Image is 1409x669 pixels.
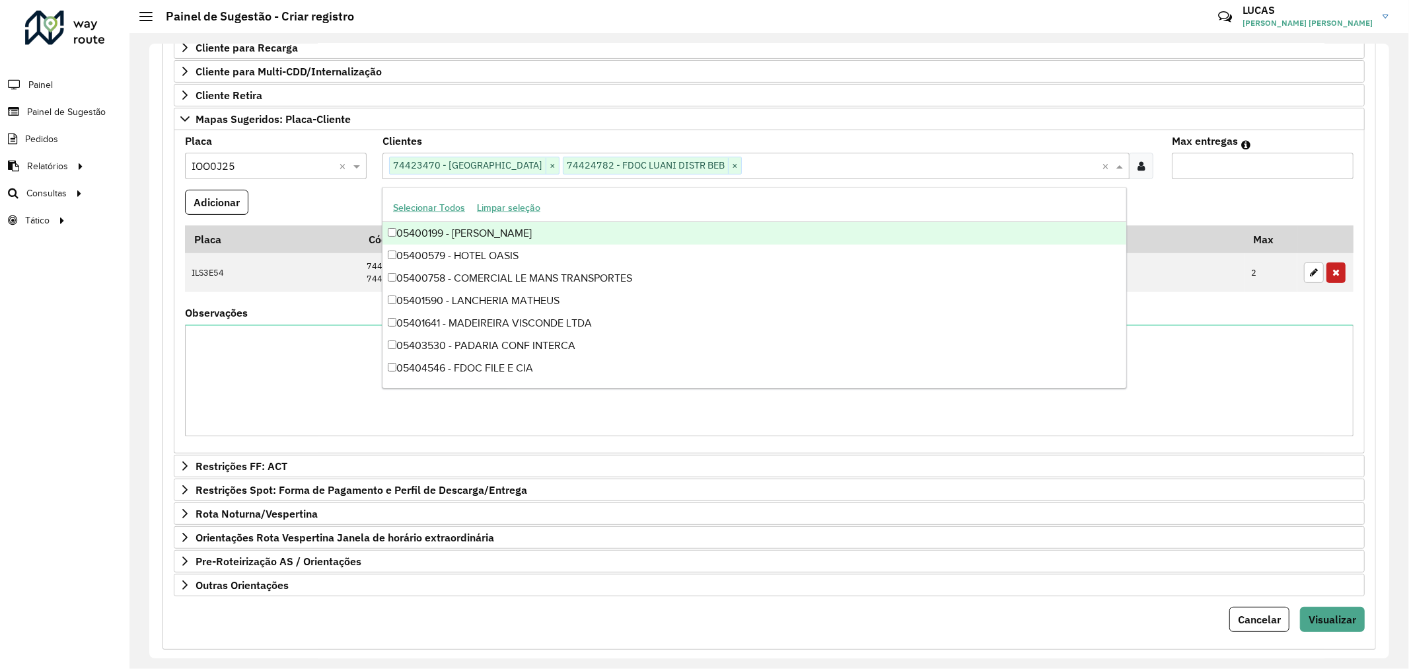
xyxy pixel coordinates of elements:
div: 05400579 - HOTEL OASIS [382,245,1126,267]
button: Limpar seleção [471,198,546,218]
span: Cliente para Multi-CDD/Internalização [196,66,382,77]
button: Adicionar [185,190,248,215]
span: 74424782 - FDOC LUANI DISTR BEB [563,157,728,173]
span: Rota Noturna/Vespertina [196,508,318,519]
span: Painel de Sugestão [27,105,106,119]
div: Mapas Sugeridos: Placa-Cliente [174,130,1365,454]
span: × [546,158,559,174]
span: Cliente Retira [196,90,262,100]
span: Tático [25,214,50,227]
span: × [728,158,741,174]
label: Max entregas [1172,133,1238,149]
a: Outras Orientações [174,574,1365,596]
label: Observações [185,305,248,321]
span: Outras Orientações [196,580,289,590]
span: Cliente para Recarga [196,42,298,53]
div: 05404547 - - [PERSON_NAME] [382,379,1126,402]
span: Pedidos [25,132,58,146]
span: Relatórios [27,159,68,173]
a: Pre-Roteirização AS / Orientações [174,550,1365,572]
div: 05400199 - [PERSON_NAME] [382,222,1126,245]
a: Cliente para Multi-CDD/Internalização [174,60,1365,83]
span: [PERSON_NAME] [PERSON_NAME] [1243,17,1373,29]
label: Clientes [382,133,422,149]
em: Máximo de clientes que serão colocados na mesma rota com os clientes informados [1241,139,1250,150]
th: Placa [185,225,359,253]
h2: Painel de Sugestão - Criar registro [153,9,354,24]
span: Pre-Roteirização AS / Orientações [196,556,361,567]
span: 74423470 - [GEOGRAPHIC_DATA] [390,157,546,173]
span: Restrições Spot: Forma de Pagamento e Perfil de Descarga/Entrega [196,485,527,495]
span: Orientações Rota Vespertina Janela de horário extraordinária [196,532,494,543]
div: 05403530 - PADARIA CONF INTERCA [382,334,1126,357]
th: Max [1245,225,1297,253]
label: Placa [185,133,212,149]
div: 05401590 - LANCHERIA MATHEUS [382,290,1126,312]
span: Restrições FF: ACT [196,461,287,471]
a: Orientações Rota Vespertina Janela de horário extraordinária [174,526,1365,549]
a: Restrições FF: ACT [174,455,1365,477]
span: Visualizar [1309,613,1356,626]
div: 05401641 - MADEIREIRA VISCONDE LTDA [382,312,1126,334]
a: Restrições Spot: Forma de Pagamento e Perfil de Descarga/Entrega [174,479,1365,501]
h3: LUCAS [1243,4,1373,17]
a: Contato Rápido [1211,3,1239,31]
div: 05404546 - FDOC FILE E CIA [382,357,1126,379]
td: ILS3E54 [185,253,359,292]
span: Cancelar [1238,613,1281,626]
span: Mapas Sugeridos: Placa-Cliente [196,114,351,124]
span: Clear all [1102,158,1113,174]
button: Visualizar [1300,607,1365,632]
ng-dropdown-panel: Options list [382,187,1127,389]
button: Selecionar Todos [387,198,471,218]
div: 05400758 - COMERCIAL LE MANS TRANSPORTES [382,267,1126,290]
a: Mapas Sugeridos: Placa-Cliente [174,108,1365,130]
span: Painel [28,78,53,92]
a: Cliente para Recarga [174,36,1365,59]
button: Cancelar [1229,607,1289,632]
span: Clear all [339,158,350,174]
th: Código Cliente [359,225,857,253]
td: 2 [1245,253,1297,292]
td: 74415579 74434801 [359,253,857,292]
a: Rota Noturna/Vespertina [174,502,1365,525]
span: Consultas [26,186,67,200]
a: Cliente Retira [174,84,1365,106]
